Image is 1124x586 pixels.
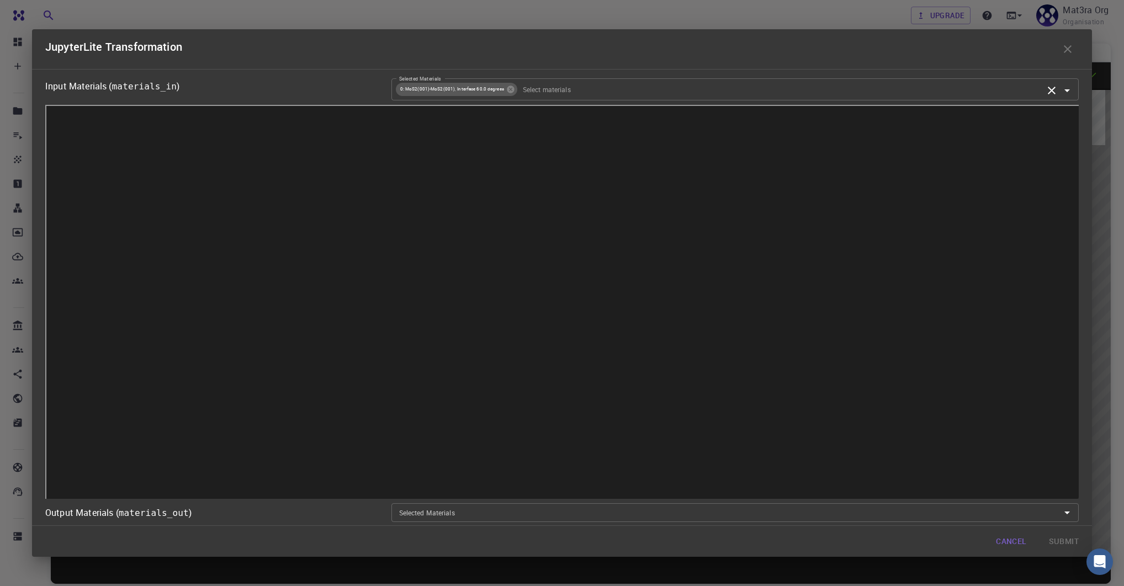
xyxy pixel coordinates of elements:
[1059,83,1075,98] button: Open
[1043,82,1061,99] button: Clear
[396,83,517,96] div: 0: MoS2(001)-MoS2(001), Interface 60.0 degrees
[119,508,189,518] code: materials_out
[23,8,63,18] span: Support
[112,81,177,92] code: materials_in
[396,84,508,94] span: 0: MoS2(001)-MoS2(001), Interface 60.0 degrees
[45,505,192,521] h6: Output Materials ( )
[45,38,182,60] h6: JupyterLite Transformation
[1059,505,1075,520] button: Open
[1086,548,1113,575] div: Open Intercom Messenger
[395,507,1057,519] input: Select materials
[518,83,1043,95] input: Select materials
[399,75,441,82] label: Selected Materials
[45,105,1081,501] iframe: JupyterLite
[45,78,387,94] h6: Input Materials ( )
[987,530,1035,552] button: Cancel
